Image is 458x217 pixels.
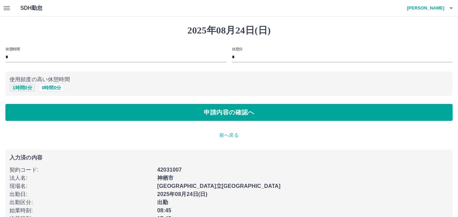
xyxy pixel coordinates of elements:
p: 始業時刻 : [10,207,153,215]
b: 2025年08月24日(日) [157,191,207,197]
b: 出勤 [157,199,168,205]
p: 出勤区分 : [10,198,153,207]
p: 出勤日 : [10,190,153,198]
button: 1時間0分 [10,84,35,92]
p: 前へ戻る [5,132,453,139]
h1: 2025年08月24日(日) [5,25,453,36]
button: 0時間0分 [39,84,65,92]
p: 使用頻度の高い休憩時間 [10,75,448,84]
b: 08:45 [157,208,171,213]
b: [GEOGRAPHIC_DATA]立[GEOGRAPHIC_DATA] [157,183,280,189]
p: 法人名 : [10,174,153,182]
b: 神栖市 [157,175,173,181]
p: 入力済の内容 [10,155,448,160]
p: 契約コード : [10,166,153,174]
label: 休憩時間 [5,46,20,51]
p: 現場名 : [10,182,153,190]
button: 申請内容の確認へ [5,104,453,121]
b: 42031007 [157,167,182,173]
label: 休憩分 [232,46,243,51]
